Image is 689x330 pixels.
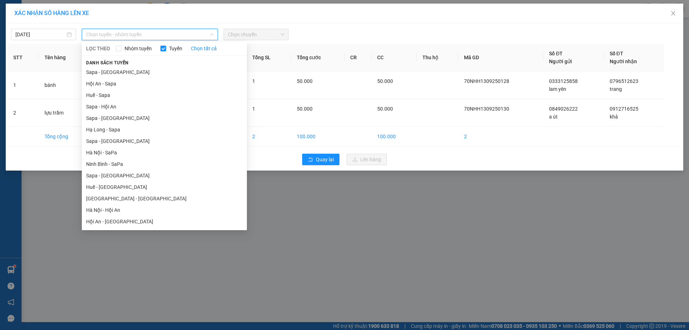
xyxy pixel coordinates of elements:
[610,86,622,92] span: trang
[39,99,92,127] td: lựu trầm
[316,155,334,163] span: Quay lại
[82,204,247,216] li: Hà Nội - Hội An
[291,127,344,147] td: 100.000
[371,44,417,71] th: CC
[5,31,61,53] span: SAPA, LÀO CAI ↔ [GEOGRAPHIC_DATA]
[297,78,313,84] span: 50.000
[82,147,247,158] li: Hà Nội - SaPa
[82,158,247,170] li: Ninh Bình - SaPa
[82,124,247,135] li: Hạ Long - Sapa
[14,10,89,17] span: XÁC NHẬN SỐ HÀNG LÊN XE
[458,127,543,147] td: 2
[5,36,61,53] span: ↔ [GEOGRAPHIC_DATA]
[247,44,291,71] th: Tổng SL
[82,181,247,193] li: Huế - [GEOGRAPHIC_DATA]
[252,106,255,112] span: 1
[82,112,247,124] li: Sapa - [GEOGRAPHIC_DATA]
[39,71,92,99] td: bánh
[549,59,572,64] span: Người gửi
[610,106,638,112] span: 0912716525
[8,6,57,29] strong: CHUYỂN PHÁT NHANH HK BUSLINES
[82,66,247,78] li: Sapa - [GEOGRAPHIC_DATA]
[549,78,578,84] span: 0333125858
[247,127,291,147] td: 2
[8,71,39,99] td: 1
[610,51,623,56] span: Số ĐT
[302,154,339,165] button: rollbackQuay lại
[347,154,387,165] button: uploadLên hàng
[610,59,637,64] span: Người nhận
[377,78,393,84] span: 50.000
[610,114,618,120] span: khả
[8,44,39,71] th: STT
[252,78,255,84] span: 1
[82,78,247,89] li: Hội An - Sapa
[417,44,458,71] th: Thu hộ
[308,157,313,163] span: rollback
[549,106,578,112] span: 0849026222
[3,28,4,64] img: logo
[464,78,509,84] span: 70NHH1309250128
[371,127,417,147] td: 100.000
[291,44,344,71] th: Tổng cước
[228,29,284,40] span: Chọn chuyến
[297,106,313,112] span: 50.000
[663,4,683,24] button: Close
[122,45,155,52] span: Nhóm tuyến
[549,51,563,56] span: Số ĐT
[82,135,247,147] li: Sapa - [GEOGRAPHIC_DATA]
[191,45,217,52] a: Chọn tất cả
[86,29,214,40] span: Chọn tuyến - nhóm tuyến
[610,78,638,84] span: 0796512623
[377,106,393,112] span: 50.000
[458,44,543,71] th: Mã GD
[62,52,117,59] span: 70NHH1309250130
[344,44,371,71] th: CR
[82,193,247,204] li: [GEOGRAPHIC_DATA] - [GEOGRAPHIC_DATA]
[464,106,509,112] span: 70NHH1309250130
[82,216,247,227] li: Hội An - [GEOGRAPHIC_DATA]
[549,114,558,120] span: a út
[82,89,247,101] li: Huế - Sapa
[82,170,247,181] li: Sapa - [GEOGRAPHIC_DATA]
[670,10,676,16] span: close
[82,60,133,66] span: Danh sách tuyến
[210,32,214,37] span: down
[166,45,185,52] span: Tuyến
[15,31,65,38] input: 13/09/2025
[8,99,39,127] td: 2
[39,127,92,147] td: Tổng cộng
[39,44,92,71] th: Tên hàng
[82,101,247,112] li: Sapa - Hội An
[86,45,110,52] span: LỌC THEO
[7,42,61,53] span: ↔ [GEOGRAPHIC_DATA]
[549,86,566,92] span: lam yên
